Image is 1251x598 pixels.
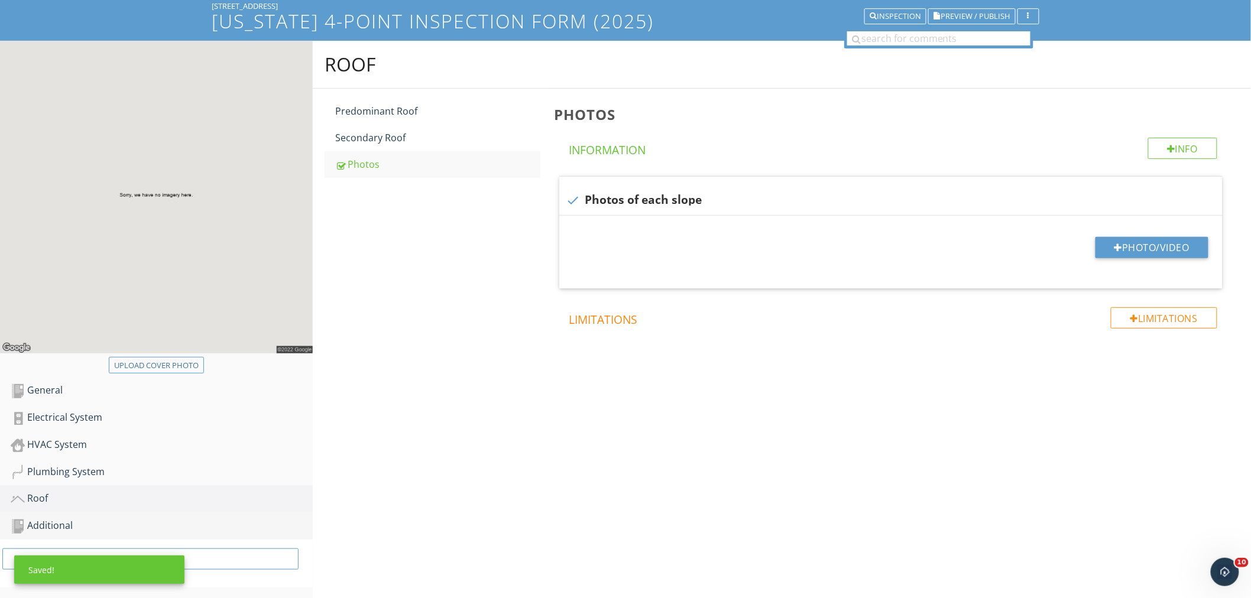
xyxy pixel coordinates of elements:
[2,548,299,570] div: Section
[11,491,313,506] div: Roof
[212,11,1039,31] h1: [US_STATE] 4-Point Inspection Form (2025)
[864,10,926,21] a: Inspection
[1211,558,1239,586] iframe: Intercom live chat
[847,31,1030,45] input: search for comments
[928,8,1016,25] button: Preview / Publish
[335,104,540,118] div: Predominant Roof
[1111,307,1217,329] div: Limitations
[114,360,199,372] div: Upload cover photo
[11,518,313,534] div: Additional
[569,138,1217,158] h4: Information
[1235,558,1249,567] span: 10
[11,464,313,480] div: Plumbing System
[555,106,1232,122] h3: Photos
[1096,237,1208,258] button: Photo/Video
[14,555,184,584] div: Saved!
[11,437,313,453] div: HVAC System
[1148,138,1218,159] div: Info
[928,10,1016,21] a: Preview / Publish
[870,12,921,21] div: Inspection
[11,383,313,398] div: General
[335,131,540,145] div: Secondary Roof
[11,410,313,425] div: Electrical System
[325,53,376,76] div: Roof
[569,307,1217,327] h4: Limitations
[335,157,540,171] div: Photos
[941,12,1010,20] span: Preview / Publish
[109,357,204,373] button: Upload cover photo
[212,1,1039,11] div: [STREET_ADDRESS]
[864,8,926,25] button: Inspection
